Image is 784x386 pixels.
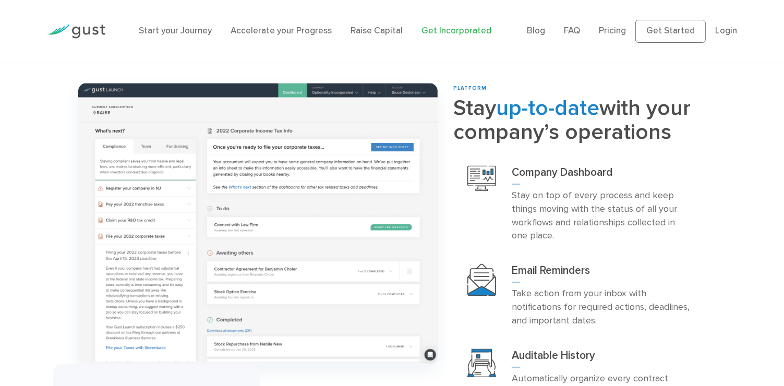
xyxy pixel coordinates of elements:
p: Take action from your inbox with notifications for required actions, deadlines, and important dates. [512,287,692,328]
h3: Email Reminders [512,264,692,283]
p: Stay on top of every process and keep things moving with the status of all your workflows and rel... [512,189,692,244]
img: Company [467,166,496,191]
a: Accelerate your Progress [231,26,332,36]
h2: Stay with your company’s operations [453,97,706,145]
img: Email [467,264,496,296]
img: Gust Logo [47,25,105,39]
a: Start your Journey [139,26,212,36]
h3: Company Dashboard [512,166,692,185]
a: FAQ [564,26,580,36]
a: Blog [527,26,545,36]
span: up-to-date [496,95,599,122]
img: Audit [467,349,496,378]
a: Pricing [599,26,626,36]
a: Get Incorporated [421,26,491,36]
a: Raise Capital [351,26,403,36]
h3: Auditable History [512,349,692,368]
a: Get Started [635,20,706,43]
a: Login [715,26,737,36]
img: 4 Stay Up To Date [78,83,438,365]
div: PLATFORM [453,85,706,93]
